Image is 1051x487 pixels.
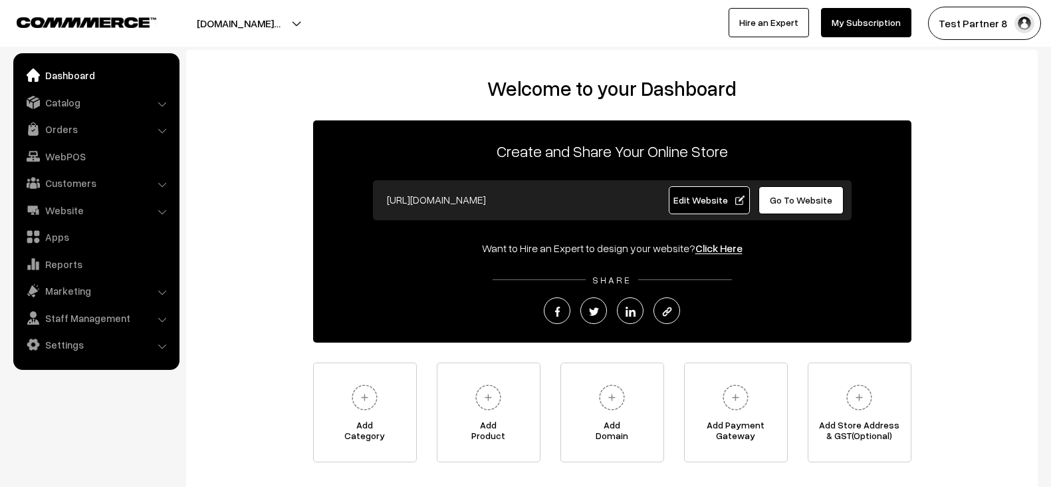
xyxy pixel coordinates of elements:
span: Add Product [437,420,540,446]
span: Add Category [314,420,416,446]
a: AddDomain [560,363,664,462]
span: Edit Website [673,194,745,206]
h2: Welcome to your Dashboard [199,77,1024,100]
a: AddCategory [313,363,417,462]
a: COMMMERCE [17,13,133,29]
img: plus.svg [841,379,877,416]
img: COMMMERCE [17,17,156,27]
a: Marketing [17,279,175,303]
a: Catalog [17,90,175,114]
img: plus.svg [346,379,383,416]
a: Reports [17,252,175,276]
a: Dashboard [17,63,175,87]
a: Staff Management [17,306,175,330]
button: [DOMAIN_NAME]… [150,7,327,40]
a: Customers [17,171,175,195]
img: plus.svg [470,379,507,416]
a: Orders [17,117,175,141]
img: plus.svg [594,379,630,416]
a: Click Here [695,242,743,255]
a: Edit Website [669,186,750,214]
a: AddProduct [437,363,540,462]
p: Create and Share Your Online Store [313,139,911,163]
button: Test Partner 8 [928,7,1041,40]
span: SHARE [586,274,638,285]
a: Hire an Expert [729,8,809,37]
span: Go To Website [770,194,832,206]
a: WebPOS [17,144,175,168]
a: Website [17,198,175,222]
a: Settings [17,333,175,357]
span: Add Domain [561,420,663,446]
a: My Subscription [821,8,911,37]
a: Apps [17,225,175,249]
a: Go To Website [759,186,844,214]
div: Want to Hire an Expert to design your website? [313,240,911,256]
img: user [1014,13,1034,33]
span: Add Store Address & GST(Optional) [808,420,911,446]
a: Add Store Address& GST(Optional) [808,363,911,462]
img: plus.svg [717,379,754,416]
span: Add Payment Gateway [685,420,787,446]
a: Add PaymentGateway [684,363,788,462]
